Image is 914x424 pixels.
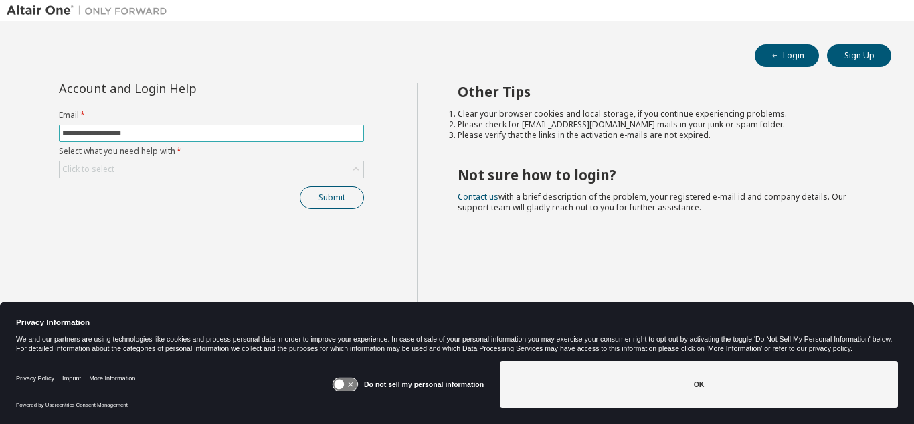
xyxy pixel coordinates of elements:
[7,4,174,17] img: Altair One
[827,44,891,67] button: Sign Up
[458,130,868,141] li: Please verify that the links in the activation e-mails are not expired.
[59,110,364,121] label: Email
[458,119,868,130] li: Please check for [EMAIL_ADDRESS][DOMAIN_NAME] mails in your junk or spam folder.
[458,109,868,119] li: Clear your browser cookies and local storage, if you continue experiencing problems.
[62,164,114,175] div: Click to select
[300,186,364,209] button: Submit
[458,191,846,213] span: with a brief description of the problem, your registered e-mail id and company details. Our suppo...
[59,83,303,94] div: Account and Login Help
[60,161,363,178] div: Click to select
[458,83,868,100] h2: Other Tips
[458,191,498,202] a: Contact us
[59,146,364,157] label: Select what you need help with
[458,166,868,184] h2: Not sure how to login?
[755,44,819,67] button: Login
